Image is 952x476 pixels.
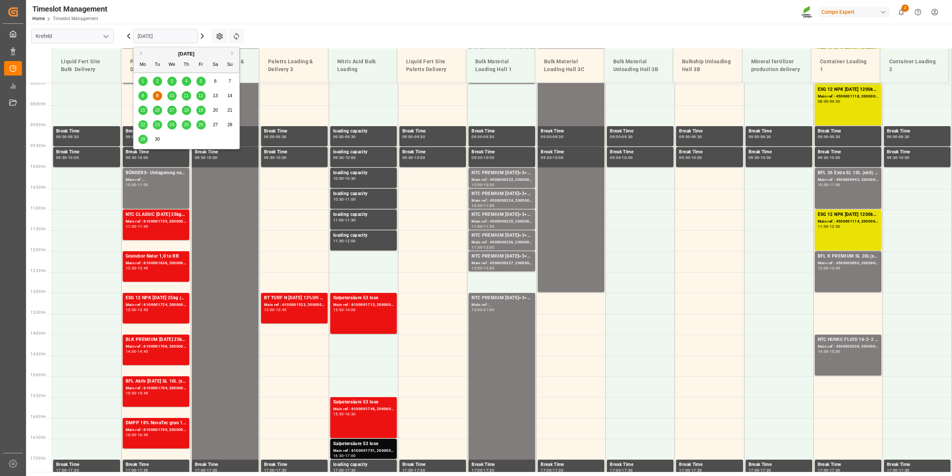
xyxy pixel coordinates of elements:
div: Choose Sunday, September 28th, 2025 [225,120,235,130]
span: 25 [184,122,189,127]
div: 10:00 [760,156,771,159]
span: 23 [155,122,160,127]
div: month 2025-09 [136,74,237,147]
div: 09:00 [749,135,759,138]
div: Choose Tuesday, September 23rd, 2025 [153,120,162,130]
div: Main ref : 4500000943, 2000000680 [818,177,878,183]
div: Break Time [472,148,532,156]
div: - [344,135,345,138]
div: 10:00 [691,156,702,159]
div: - [828,266,829,270]
input: Type to search/select [31,29,114,43]
a: Home [32,16,45,21]
div: 09:00 [126,135,136,138]
div: Bulk Material Loading Hall 3C [541,55,598,76]
div: 09:30 [264,156,275,159]
div: 09:30 [887,156,898,159]
div: NTC CLASSIC [DATE] 25kg (x40) DE,EN,PLFET 6-0-12 KR 25kgx40 DE,AT,[GEOGRAPHIC_DATA],ES,ITBT SPORT... [126,211,186,218]
div: 09:30 [553,135,563,138]
div: Container Loading 2 [886,55,943,76]
div: 09:00 [887,135,898,138]
div: 10:00 [830,156,840,159]
div: - [136,183,137,186]
div: Break Time [126,148,186,156]
div: Break Time [402,148,463,156]
div: 11:30 [345,218,356,222]
div: 09:30 [414,135,425,138]
div: Choose Thursday, September 11th, 2025 [182,91,191,100]
div: Break Time [541,148,601,156]
div: Choose Wednesday, September 24th, 2025 [167,120,177,130]
div: - [828,156,829,159]
div: 09:00 [610,135,621,138]
div: Compo Expert [818,7,890,17]
button: Previous Month [137,51,142,55]
div: - [344,218,345,222]
div: Main ref : 4500000325, 2000000077 [472,218,532,225]
div: 09:30 [749,156,759,159]
div: Liquid Fert Site Paletts Delivery [403,55,460,76]
span: 12:30 Hr [30,269,46,273]
div: - [482,135,483,138]
div: 10:00 [472,183,482,186]
div: Break Time [679,148,740,156]
div: 08:00 [818,100,829,103]
div: Mo [138,60,148,70]
div: Break Time [610,148,670,156]
div: Choose Thursday, September 4th, 2025 [182,77,191,86]
div: 09:00 [264,135,275,138]
div: 12:00 [830,225,840,228]
div: We [167,60,177,70]
div: Tu [153,60,162,70]
div: Break Time [541,128,601,135]
span: 2 [901,4,909,12]
div: 10:30 [345,177,356,180]
span: 09:00 Hr [30,123,46,127]
div: Main ref : , [126,177,186,183]
span: 08:00 Hr [30,81,46,85]
div: 11:30 [333,239,344,243]
div: BT TURF N [DATE] 13%UH 3M 25kg(x40) INTBT T NK [DATE] 11%UH 3M 25kg (x40) INTENF HIGH-N (IB) 20-5... [264,294,325,302]
div: Main ref : , [472,302,532,308]
div: Main ref : 4500000324, 2000000077 [472,198,532,204]
div: - [898,156,899,159]
div: 11:00 [138,183,148,186]
div: 12:00 [472,266,482,270]
div: - [828,100,829,103]
div: BFL 36 Extra SL 10L (x60) EN,TR MTOBFL 36 Extra SL 10L (x60) EN,TR MTO;NTC N-MAX 24-5-5 25KG (x42... [818,169,878,177]
div: Choose Monday, September 22nd, 2025 [138,120,148,130]
span: 08:30 Hr [30,102,46,106]
div: - [621,156,622,159]
div: 10:00 [276,156,287,159]
button: Next Month [231,51,236,55]
div: - [759,135,760,138]
div: - [828,135,829,138]
div: 10:30 [483,183,494,186]
span: 1 [142,79,144,84]
div: Break Time [887,128,948,135]
div: 09:00 [472,135,482,138]
div: - [344,198,345,201]
div: 11:00 [818,225,829,228]
div: - [621,135,622,138]
div: Choose Friday, September 12th, 2025 [196,91,206,100]
div: Main ref : 6100001739, 2000001344 2000001344;2000000709 2000000709;2000001344 2000001309 [126,218,186,225]
div: Break Time [679,128,740,135]
div: Break Time [56,148,117,156]
div: 12:00 [818,266,829,270]
div: Main ref : 4500000326, 2000000077 [472,239,532,246]
div: 10:00 [899,156,910,159]
div: ESG 12 NPK [DATE] 25kg (x42) INTALR 20 0-20-0 25kg (x40) INT WW [126,294,186,302]
div: 09:30 [691,135,702,138]
div: - [482,246,483,249]
span: 09:30 Hr [30,144,46,148]
div: Choose Saturday, September 6th, 2025 [211,77,220,86]
div: Main ref : 6100001636, 2000001322 [126,260,186,266]
span: 27 [213,122,218,127]
span: 18 [184,108,189,113]
div: - [828,183,829,186]
div: Choose Saturday, September 13th, 2025 [211,91,220,100]
div: - [136,156,137,159]
div: Main ref : 4500001114, 2000001086 [818,218,878,225]
div: 11:00 [472,225,482,228]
